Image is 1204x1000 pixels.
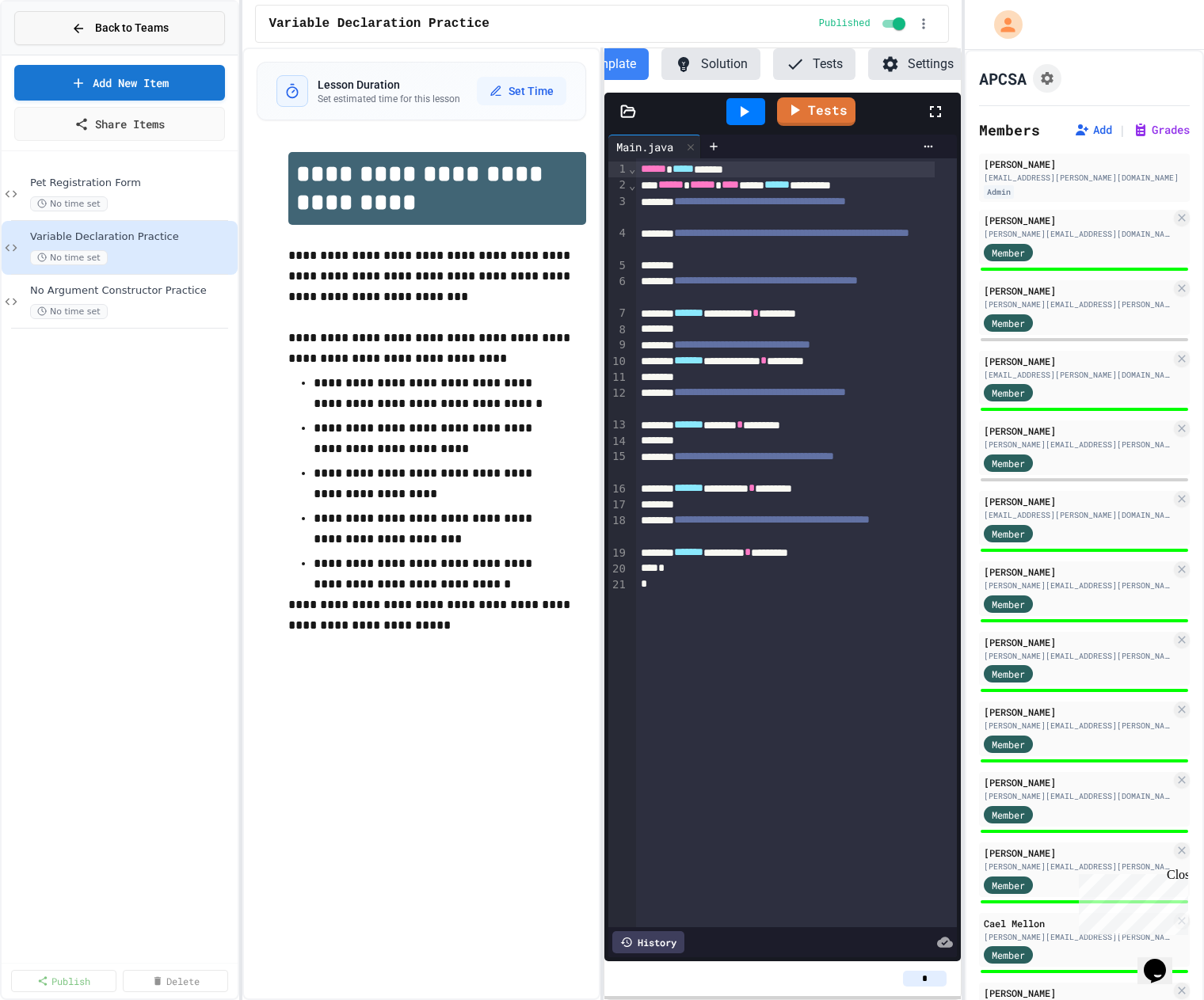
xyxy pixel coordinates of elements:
span: No time set [30,196,108,211]
div: 3 [608,194,628,226]
div: [PERSON_NAME][EMAIL_ADDRESS][DOMAIN_NAME] [984,790,1171,802]
span: Back to Teams [95,20,169,36]
span: Member [992,527,1025,541]
button: Add [1074,122,1112,138]
span: Variable Declaration Practice [30,230,234,244]
div: [PERSON_NAME] [984,494,1171,508]
div: 18 [608,513,628,546]
a: Share Items [14,107,225,141]
div: Cael Mellon [984,916,1171,930]
button: Settings [868,48,966,80]
div: [PERSON_NAME][EMAIL_ADDRESS][PERSON_NAME][DOMAIN_NAME] [984,861,1171,873]
button: Solution [661,48,760,80]
div: [PERSON_NAME] [984,846,1171,860]
div: 13 [608,417,628,433]
div: 17 [608,497,628,513]
h1: APCSA [979,67,1027,89]
div: Main.java [608,139,681,155]
span: No Argument Constructor Practice [30,284,234,298]
span: Member [992,245,1025,260]
div: 1 [608,162,628,177]
div: Content is published and visible to students [819,14,909,33]
div: 10 [608,354,628,370]
div: [EMAIL_ADDRESS][PERSON_NAME][DOMAIN_NAME] [984,509,1171,521]
button: Set Time [477,77,566,105]
button: Assignment Settings [1033,64,1061,93]
div: 19 [608,546,628,561]
div: [PERSON_NAME] [984,424,1171,438]
span: Member [992,316,1025,330]
div: [PERSON_NAME][EMAIL_ADDRESS][DOMAIN_NAME] [984,228,1171,240]
div: [PERSON_NAME] [984,775,1171,789]
div: 5 [608,258,628,274]
span: Variable Declaration Practice [269,14,489,33]
div: 7 [608,306,628,321]
div: 14 [608,434,628,450]
div: 21 [608,577,628,593]
iframe: chat widget [1073,868,1188,935]
span: Member [992,597,1025,611]
div: History [612,931,684,953]
div: 9 [608,337,628,353]
div: [PERSON_NAME][EMAIL_ADDRESS][PERSON_NAME][DOMAIN_NAME] [984,650,1171,662]
div: 8 [608,322,628,338]
div: [PERSON_NAME] [984,635,1171,649]
span: No time set [30,304,108,319]
div: Admin [984,185,1014,199]
h3: Lesson Duration [318,77,460,93]
span: Member [992,456,1025,470]
div: [EMAIL_ADDRESS][PERSON_NAME][DOMAIN_NAME] [984,172,1185,184]
span: No time set [30,250,108,265]
div: Main.java [608,135,701,158]
span: | [1118,120,1126,139]
div: [PERSON_NAME] [984,283,1171,298]
span: Member [992,808,1025,822]
button: Back to Teams [14,11,225,45]
div: 2 [608,177,628,193]
div: 6 [608,274,628,306]
div: [PERSON_NAME][EMAIL_ADDRESS][PERSON_NAME][DOMAIN_NAME] [984,720,1171,732]
button: Grades [1133,122,1190,138]
h2: Members [979,119,1040,141]
div: 20 [608,561,628,577]
span: Member [992,737,1025,751]
div: [PERSON_NAME] [984,705,1171,719]
span: Published [819,17,871,30]
div: [PERSON_NAME][EMAIL_ADDRESS][PERSON_NAME][DOMAIN_NAME] [984,931,1171,943]
div: [PERSON_NAME] [984,986,1171,1000]
span: Member [992,667,1025,681]
span: Pet Registration Form [30,177,234,190]
div: [PERSON_NAME][EMAIL_ADDRESS][PERSON_NAME][DOMAIN_NAME] [984,439,1171,451]
iframe: chat widget [1137,937,1188,984]
div: [EMAIL_ADDRESS][PERSON_NAME][DOMAIN_NAME] [984,369,1171,381]
div: 15 [608,449,628,481]
a: Delete [123,970,228,992]
div: 12 [608,386,628,418]
a: Add New Item [14,65,225,101]
div: 16 [608,481,628,497]
span: Fold line [628,162,636,175]
button: Template [571,48,649,80]
span: Member [992,386,1025,400]
div: [PERSON_NAME] [984,157,1185,171]
span: Fold line [628,179,636,192]
div: [PERSON_NAME] [984,565,1171,579]
div: [PERSON_NAME] [984,213,1171,227]
div: 4 [608,226,628,258]
div: [PERSON_NAME][EMAIL_ADDRESS][PERSON_NAME][DOMAIN_NAME] [984,580,1171,591]
a: Tests [777,97,855,126]
div: 11 [608,370,628,386]
span: Member [992,948,1025,962]
div: Chat with us now!Close [6,6,109,101]
div: My Account [977,6,1027,43]
button: Tests [773,48,855,80]
div: [PERSON_NAME][EMAIL_ADDRESS][PERSON_NAME][DOMAIN_NAME] [984,298,1171,310]
div: [PERSON_NAME] [984,354,1171,368]
span: Member [992,878,1025,892]
p: Set estimated time for this lesson [318,93,460,105]
a: Publish [11,970,116,992]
